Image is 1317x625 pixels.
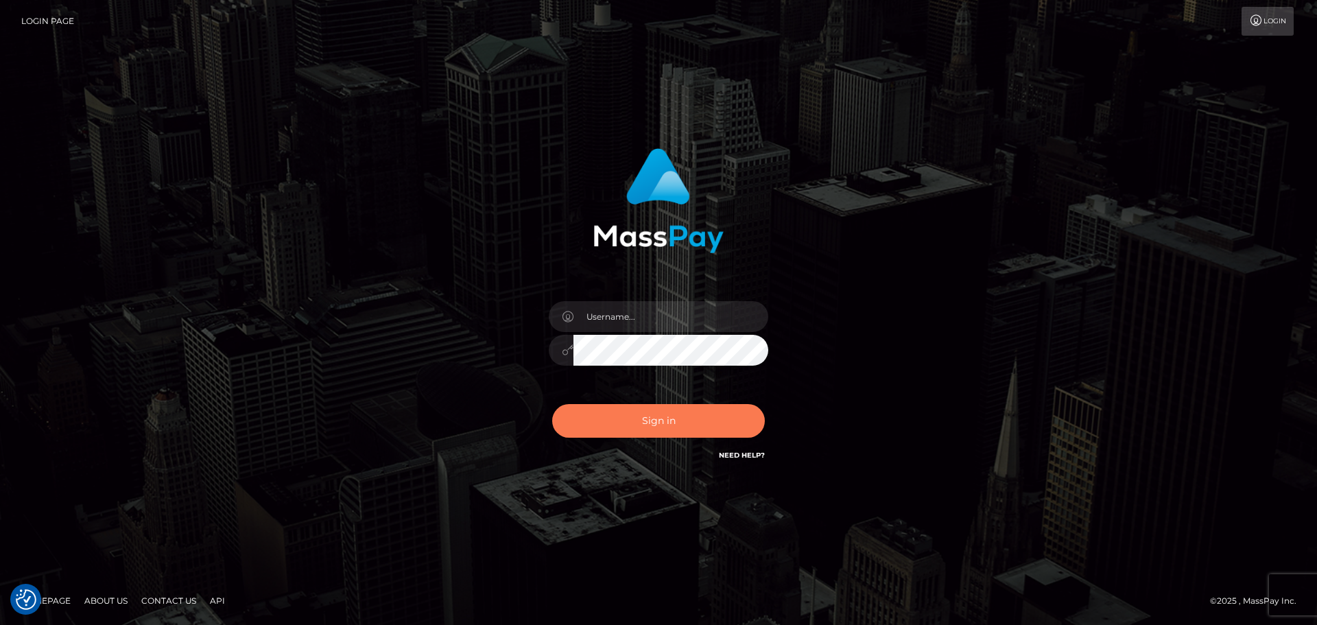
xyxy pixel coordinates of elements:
img: MassPay Login [593,148,724,253]
button: Consent Preferences [16,589,36,610]
a: Need Help? [719,451,765,460]
a: Contact Us [136,590,202,611]
a: Login [1242,7,1294,36]
img: Revisit consent button [16,589,36,610]
div: © 2025 , MassPay Inc. [1210,593,1307,609]
input: Username... [573,301,768,332]
button: Sign in [552,404,765,438]
a: About Us [79,590,133,611]
a: Login Page [21,7,74,36]
a: API [204,590,230,611]
a: Homepage [15,590,76,611]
